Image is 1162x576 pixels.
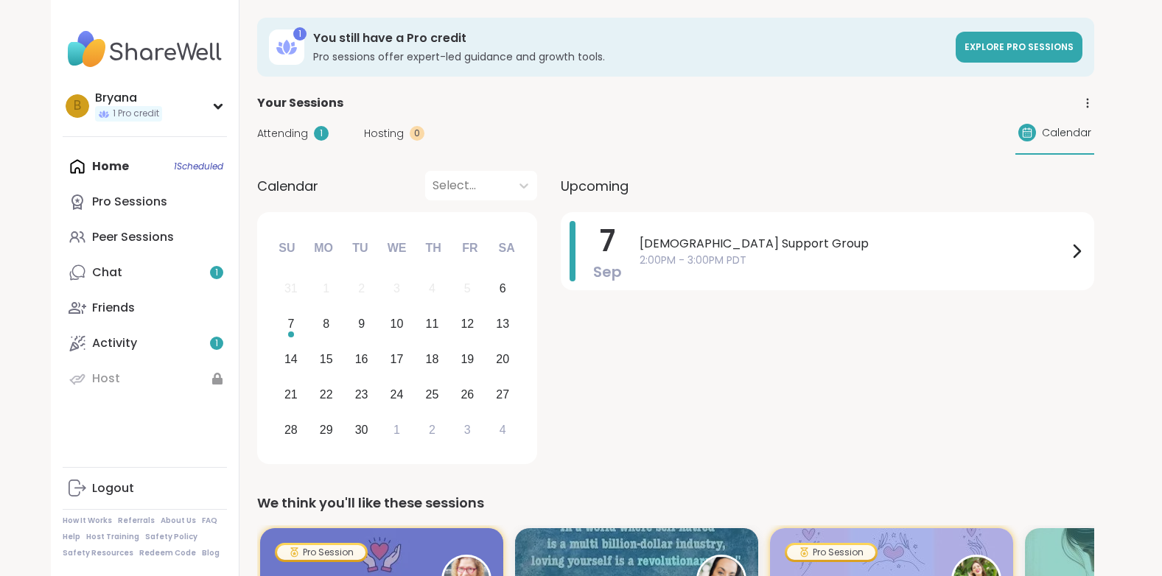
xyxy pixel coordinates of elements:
[454,232,486,264] div: Fr
[284,384,298,404] div: 21
[63,548,133,558] a: Safety Resources
[92,300,135,316] div: Friends
[416,344,448,376] div: Choose Thursday, September 18th, 2025
[787,545,875,560] div: Pro Session
[284,349,298,369] div: 14
[92,370,120,387] div: Host
[63,219,227,255] a: Peer Sessions
[63,255,227,290] a: Chat1
[215,337,218,350] span: 1
[416,414,448,446] div: Choose Thursday, October 2nd, 2025
[358,278,365,298] div: 2
[63,516,112,526] a: How It Works
[452,344,483,376] div: Choose Friday, September 19th, 2025
[490,232,522,264] div: Sa
[956,32,1082,63] a: Explore Pro sessions
[313,30,947,46] h3: You still have a Pro credit
[257,126,308,141] span: Attending
[63,290,227,326] a: Friends
[202,548,220,558] a: Blog
[364,126,404,141] span: Hosting
[276,414,307,446] div: Choose Sunday, September 28th, 2025
[381,379,413,410] div: Choose Wednesday, September 24th, 2025
[355,349,368,369] div: 16
[487,379,519,410] div: Choose Saturday, September 27th, 2025
[344,232,377,264] div: Tu
[92,194,167,210] div: Pro Sessions
[257,493,1094,513] div: We think you'll like these sessions
[92,229,174,245] div: Peer Sessions
[92,335,137,351] div: Activity
[429,278,435,298] div: 4
[426,349,439,369] div: 18
[461,384,474,404] div: 26
[355,420,368,440] div: 30
[276,344,307,376] div: Choose Sunday, September 14th, 2025
[410,126,424,141] div: 0
[63,326,227,361] a: Activity1
[1042,125,1091,141] span: Calendar
[600,220,615,261] span: 7
[487,344,519,376] div: Choose Saturday, September 20th, 2025
[310,344,342,376] div: Choose Monday, September 15th, 2025
[640,253,1068,268] span: 2:00PM - 3:00PM PDT
[202,516,217,526] a: FAQ
[416,273,448,305] div: Not available Thursday, September 4th, 2025
[314,126,329,141] div: 1
[500,420,506,440] div: 4
[313,49,947,64] h3: Pro sessions offer expert-led guidance and growth tools.
[74,96,81,116] span: B
[284,420,298,440] div: 28
[593,261,622,282] span: Sep
[277,545,365,560] div: Pro Session
[391,349,404,369] div: 17
[381,309,413,340] div: Choose Wednesday, September 10th, 2025
[464,420,471,440] div: 3
[416,379,448,410] div: Choose Thursday, September 25th, 2025
[461,349,474,369] div: 19
[63,361,227,396] a: Host
[276,273,307,305] div: Not available Sunday, August 31st, 2025
[145,532,197,542] a: Safety Policy
[487,414,519,446] div: Choose Saturday, October 4th, 2025
[86,532,139,542] a: Host Training
[118,516,155,526] a: Referrals
[215,267,218,279] span: 1
[287,314,294,334] div: 7
[310,273,342,305] div: Not available Monday, September 1st, 2025
[355,384,368,404] div: 23
[487,273,519,305] div: Choose Saturday, September 6th, 2025
[346,273,377,305] div: Not available Tuesday, September 2nd, 2025
[452,414,483,446] div: Choose Friday, October 3rd, 2025
[257,176,318,196] span: Calendar
[307,232,340,264] div: Mo
[346,309,377,340] div: Choose Tuesday, September 9th, 2025
[393,420,400,440] div: 1
[276,379,307,410] div: Choose Sunday, September 21st, 2025
[496,314,509,334] div: 13
[63,471,227,506] a: Logout
[113,108,159,120] span: 1 Pro credit
[323,314,329,334] div: 8
[640,235,1068,253] span: [DEMOGRAPHIC_DATA] Support Group
[381,273,413,305] div: Not available Wednesday, September 3rd, 2025
[381,414,413,446] div: Choose Wednesday, October 1st, 2025
[276,309,307,340] div: Choose Sunday, September 7th, 2025
[92,480,134,496] div: Logout
[561,176,629,196] span: Upcoming
[63,184,227,219] a: Pro Sessions
[63,532,80,542] a: Help
[320,420,333,440] div: 29
[416,309,448,340] div: Choose Thursday, September 11th, 2025
[270,232,303,264] div: Su
[358,314,365,334] div: 9
[429,420,435,440] div: 2
[381,344,413,376] div: Choose Wednesday, September 17th, 2025
[310,309,342,340] div: Choose Monday, September 8th, 2025
[452,273,483,305] div: Not available Friday, September 5th, 2025
[320,384,333,404] div: 22
[452,379,483,410] div: Choose Friday, September 26th, 2025
[139,548,196,558] a: Redeem Code
[320,349,333,369] div: 15
[452,309,483,340] div: Choose Friday, September 12th, 2025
